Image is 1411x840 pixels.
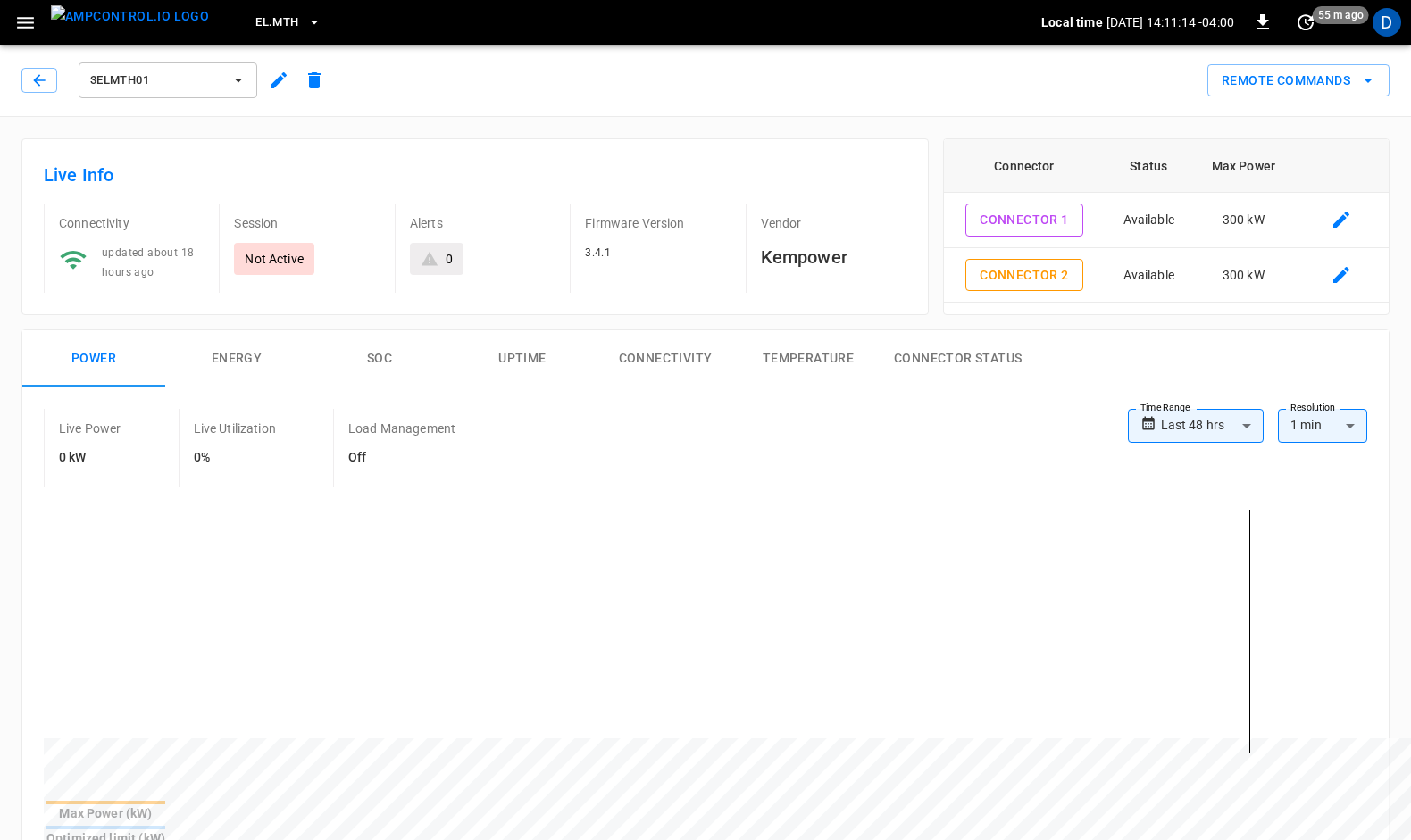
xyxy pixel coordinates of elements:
[1373,8,1401,37] div: profile-icon
[1313,6,1369,24] span: 55 m ago
[585,214,731,232] p: Firmware Version
[594,330,737,387] button: Connectivity
[1106,13,1234,31] p: [DATE] 14:11:14 -04:00
[348,420,455,437] p: Load Management
[90,71,222,91] span: 3ELMTH01
[79,62,257,98] button: 3ELMTH01
[44,161,906,189] h6: Live Info
[1207,64,1390,97] button: Remote Commands
[944,139,1389,412] table: connector table
[1140,401,1190,415] label: Time Range
[308,330,451,387] button: SOC
[1161,409,1264,443] div: Last 48 hrs
[761,214,906,232] p: Vendor
[1207,64,1390,97] div: remote commands options
[1105,303,1192,358] td: Available
[255,12,298,33] span: EL.MTH
[194,448,276,468] h6: 0%
[1041,13,1103,31] p: Local time
[59,214,205,232] p: Connectivity
[1105,193,1192,248] td: Available
[451,330,594,387] button: Uptime
[410,214,555,232] p: Alerts
[22,330,165,387] button: Power
[348,448,455,468] h6: Off
[944,139,1105,193] th: Connector
[585,246,611,259] span: 3.4.1
[965,204,1082,237] button: Connector 1
[1192,139,1294,193] th: Max Power
[1192,303,1294,358] td: 300 kW
[965,259,1082,292] button: Connector 2
[446,250,453,268] div: 0
[1105,248,1192,304] td: Available
[194,420,276,437] p: Live Utilization
[234,214,380,232] p: Session
[880,330,1036,387] button: Connector Status
[1290,401,1335,415] label: Resolution
[59,448,121,468] h6: 0 kW
[51,5,209,28] img: ampcontrol.io logo
[1278,409,1367,443] div: 1 min
[102,246,194,279] span: updated about 18 hours ago
[761,243,906,271] h6: Kempower
[245,250,304,268] p: Not Active
[59,420,121,437] p: Live Power
[1105,139,1192,193] th: Status
[1192,193,1294,248] td: 300 kW
[165,330,308,387] button: Energy
[248,5,329,40] button: EL.MTH
[1291,8,1320,37] button: set refresh interval
[1192,248,1294,304] td: 300 kW
[737,330,880,387] button: Temperature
